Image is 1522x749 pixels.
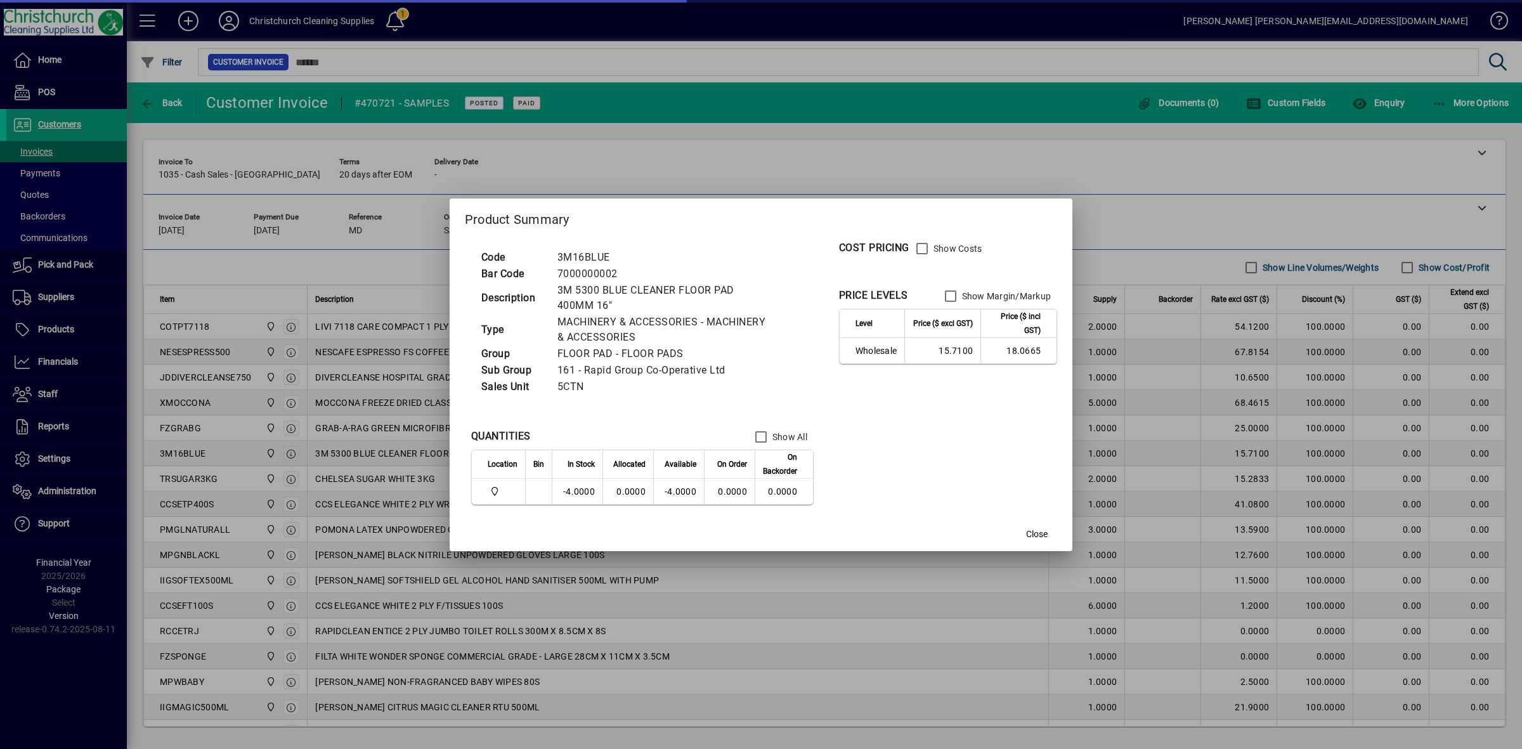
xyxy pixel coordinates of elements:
[475,346,551,362] td: Group
[551,266,782,282] td: 7000000002
[653,479,704,504] td: -4.0000
[475,362,551,379] td: Sub Group
[475,266,551,282] td: Bar Code
[471,429,531,444] div: QUANTITIES
[989,309,1041,337] span: Price ($ incl GST)
[568,457,595,471] span: In Stock
[475,379,551,395] td: Sales Unit
[1026,528,1048,541] span: Close
[980,338,1057,363] td: 18.0665
[855,316,873,330] span: Level
[755,479,813,504] td: 0.0000
[533,457,544,471] span: Bin
[551,314,782,346] td: MACHINERY & ACCESSORIES - MACHINERY & ACCESSORIES
[763,450,797,478] span: On Backorder
[718,486,747,497] span: 0.0000
[665,457,696,471] span: Available
[551,282,782,314] td: 3M 5300 BLUE CLEANER FLOOR PAD 400MM 16"
[959,290,1051,303] label: Show Margin/Markup
[770,431,807,443] label: Show All
[904,338,980,363] td: 15.7100
[931,242,982,255] label: Show Costs
[613,457,646,471] span: Allocated
[551,379,782,395] td: 5CTN
[551,249,782,266] td: 3M16BLUE
[839,288,908,303] div: PRICE LEVELS
[475,282,551,314] td: Description
[1017,523,1057,546] button: Close
[552,479,602,504] td: -4.0000
[475,249,551,266] td: Code
[551,362,782,379] td: 161 - Rapid Group Co-Operative Ltd
[551,346,782,362] td: FLOOR PAD - FLOOR PADS
[475,314,551,346] td: Type
[488,457,517,471] span: Location
[450,199,1072,235] h2: Product Summary
[855,344,897,357] span: Wholesale
[602,479,653,504] td: 0.0000
[717,457,747,471] span: On Order
[913,316,973,330] span: Price ($ excl GST)
[839,240,909,256] div: COST PRICING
